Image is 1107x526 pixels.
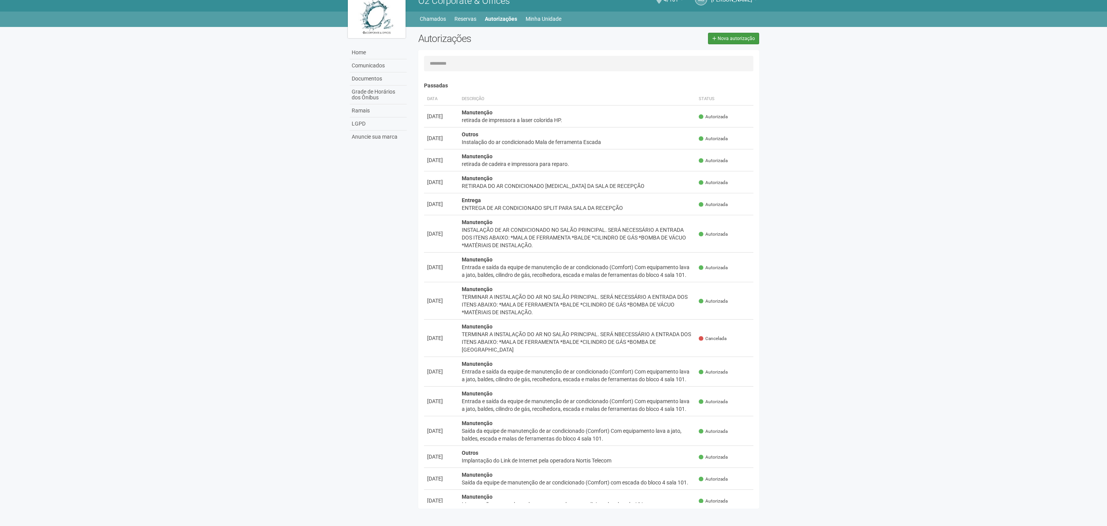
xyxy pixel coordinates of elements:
div: Instalação do ar condicionado Mala de ferramenta Escada [462,138,693,146]
span: Autorizada [699,201,728,208]
h4: Passadas [424,83,754,89]
a: Nova autorização [708,33,759,44]
strong: Manutenção [462,420,493,426]
div: Saída da equipe de manutenção de ar condicionado (Comfort) com escada do bloco 4 sala 101. [462,479,693,486]
h2: Autorizações [418,33,583,44]
strong: Outros [462,450,478,456]
a: Anuncie sua marca [350,131,407,143]
span: Autorizada [699,454,728,461]
strong: Manutenção [462,219,493,225]
a: Documentos [350,72,407,85]
a: Home [350,46,407,59]
span: Autorizada [699,298,728,305]
th: Data [424,93,459,106]
strong: Manutenção [462,153,493,159]
div: [DATE] [427,368,456,375]
div: [DATE] [427,397,456,405]
div: Manutenção nas condensadoras externas dos ar condicionados da sala 101. [462,501,693,508]
div: [DATE] [427,334,456,342]
span: Autorizada [699,231,728,238]
div: retirada de cadeira e impressora para reparo. [462,160,693,168]
strong: Manutenção [462,494,493,500]
a: Reservas [454,13,476,24]
div: Entrada e saída da equipe de manutenção de ar condicionado (Comfort) Com equipamento lava a jato,... [462,263,693,279]
span: Autorizada [699,498,728,504]
a: Chamados [420,13,446,24]
a: LGPD [350,117,407,131]
a: Autorizações [485,13,517,24]
span: Autorizada [699,179,728,186]
strong: Entrega [462,197,481,203]
div: [DATE] [427,178,456,186]
a: Comunicados [350,59,407,72]
div: TERMINAR A INSTALAÇÃO DO AR NO SALÃO PRINCIPAL. SERÁ NECESSÁRIO A ENTRADA DOS ITENS ABAIXO: *MALA... [462,293,693,316]
div: [DATE] [427,427,456,435]
a: Ramais [350,104,407,117]
span: Autorizada [699,369,728,375]
span: Autorizada [699,476,728,482]
span: Autorizada [699,157,728,164]
div: [DATE] [427,263,456,271]
th: Descrição [459,93,696,106]
a: Grade de Horários dos Ônibus [350,85,407,104]
div: Entrada e saída da equipe de manutenção de ar condicionado (Comfort) Com equipamento lava a jato,... [462,368,693,383]
div: [DATE] [427,497,456,504]
div: [DATE] [427,112,456,120]
div: RETIRADA DO AR CONDICIONADO [MEDICAL_DATA] DA SALA DE RECEPÇÃO [462,182,693,190]
div: ENTREGA DE AR CONDICIONADO SPLIT PARA SALA DA RECEPÇÃO [462,204,693,212]
span: Cancelada [699,335,726,342]
div: [DATE] [427,134,456,142]
div: [DATE] [427,475,456,482]
strong: Outros [462,131,478,137]
span: Autorizada [699,399,728,405]
span: Nova autorização [718,36,755,41]
span: Autorizada [699,428,728,435]
strong: Manutenção [462,256,493,263]
strong: Manutenção [462,175,493,181]
span: Autorizada [699,265,728,271]
div: [DATE] [427,230,456,238]
div: retirada de impressora a laser colorida HP. [462,116,693,124]
a: Minha Unidade [526,13,561,24]
strong: Manutenção [462,361,493,367]
th: Status [696,93,753,106]
div: TERMINAR A INSTALAÇÃO DO AR NO SALÃO PRINCIPAL. SERÁ NBECESSÁRIO A ENTRADA DOS ITENS ABAIXO: *MAL... [462,330,693,353]
strong: Manutenção [462,323,493,330]
div: INSTALAÇÃO DE AR CONDICIONADO NO SALÃO PRINCIPAL. SERÁ NECESSÁRIO A ENTRADA DOS ITENS ABAIXO: *MA... [462,226,693,249]
div: [DATE] [427,297,456,305]
div: [DATE] [427,453,456,461]
div: Entrada e saída da equipe de manutenção de ar condicionado (Comfort) Com equipamento lava a jato,... [462,397,693,413]
div: [DATE] [427,200,456,208]
span: Autorizada [699,114,728,120]
span: Autorizada [699,136,728,142]
strong: Manutenção [462,286,493,292]
div: [DATE] [427,156,456,164]
div: Implantação do Link de Internet pela operadora Nortis Telecom [462,457,693,464]
div: Saída da equipe de manutenção de ar condicionado (Comfort) Com equipamento lava a jato, baldes, e... [462,427,693,442]
strong: Manutenção [462,472,493,478]
strong: Manutenção [462,390,493,397]
strong: Manutenção [462,109,493,116]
